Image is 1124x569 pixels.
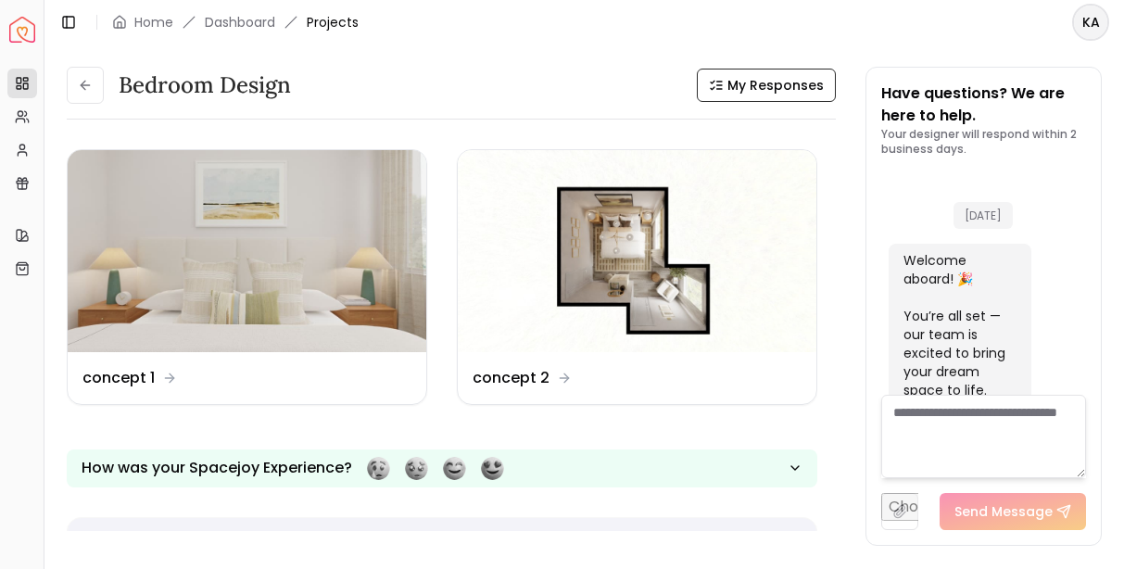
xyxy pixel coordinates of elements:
span: My Responses [727,76,824,95]
a: concept 1concept 1 [67,149,427,405]
h3: Bedroom design [119,70,291,100]
img: concept 2 [458,150,816,352]
dd: concept 2 [473,367,549,389]
img: Spacejoy Logo [9,17,35,43]
a: Dashboard [205,13,275,32]
button: My Responses [697,69,836,102]
span: KA [1074,6,1107,39]
p: How was your Spacejoy Experience? [82,457,352,479]
a: concept 2concept 2 [457,149,817,405]
a: Home [134,13,173,32]
button: KA [1072,4,1109,41]
dd: concept 1 [82,367,155,389]
span: Projects [307,13,359,32]
button: How was your Spacejoy Experience?Feeling terribleFeeling badFeeling goodFeeling awesome [67,449,817,487]
p: Your designer will respond within 2 business days. [881,127,1086,157]
a: Spacejoy [9,17,35,43]
span: [DATE] [954,202,1013,229]
nav: breadcrumb [112,13,359,32]
p: Have questions? We are here to help. [881,82,1086,127]
img: concept 1 [68,150,426,352]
